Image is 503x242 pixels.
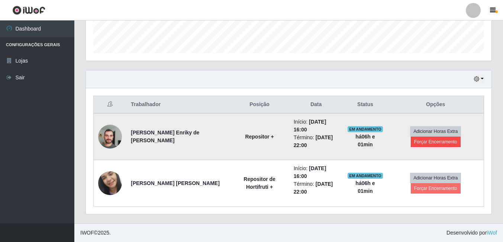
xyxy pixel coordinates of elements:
[411,183,461,194] button: Forçar Encerramento
[245,134,274,140] strong: Repositor +
[355,180,375,194] strong: há 06 h e 01 min
[343,96,387,114] th: Status
[410,173,461,183] button: Adicionar Horas Extra
[294,118,339,134] li: Início:
[98,157,122,210] img: 1708293038920.jpeg
[294,180,339,196] li: Término:
[80,230,94,236] span: IWOF
[98,121,122,152] img: 1739632832480.jpeg
[387,96,484,114] th: Opções
[80,229,111,237] span: © 2025 .
[348,173,383,179] span: EM ANDAMENTO
[131,130,199,143] strong: [PERSON_NAME] Enriky de [PERSON_NAME]
[410,126,461,137] button: Adicionar Horas Extra
[294,134,339,149] li: Término:
[12,6,45,15] img: CoreUI Logo
[355,134,375,147] strong: há 06 h e 01 min
[294,165,339,180] li: Início:
[411,137,461,147] button: Forçar Encerramento
[126,96,230,114] th: Trabalhador
[289,96,343,114] th: Data
[487,230,497,236] a: iWof
[230,96,289,114] th: Posição
[294,119,326,133] time: [DATE] 16:00
[131,180,220,186] strong: [PERSON_NAME] [PERSON_NAME]
[294,165,326,179] time: [DATE] 16:00
[244,176,275,190] strong: Repositor de Hortifruti +
[446,229,497,237] span: Desenvolvido por
[348,126,383,132] span: EM ANDAMENTO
